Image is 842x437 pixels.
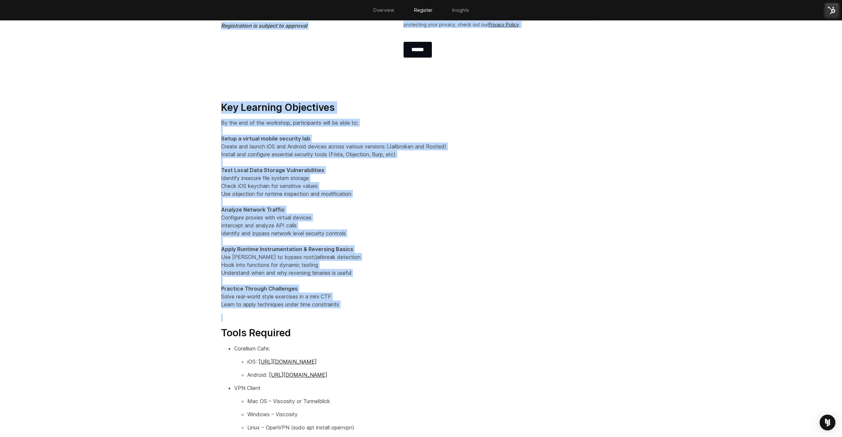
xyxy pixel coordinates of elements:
[234,345,621,352] p: Corellium Cafe:
[221,327,621,339] h3: Tools Required
[221,101,621,114] h3: Key Learning Objectives
[820,415,835,430] div: Open Intercom Messenger
[221,206,285,213] strong: Analyze Network Traffic
[221,119,621,308] p: By the end of the workshop, participants will be able to: Create and launch iOS and Android devic...
[247,410,621,418] p: Windows – Viscosity
[234,384,621,392] p: VPN Client
[221,22,307,29] em: Registration is subject to approval
[247,424,621,431] p: Linux – OpenVPN (sudo apt install openvpn)
[221,285,298,292] strong: Practice Through Challenges
[221,246,353,252] strong: Apply Runtime Instrumentation & Reversing Basics
[247,358,621,366] p: iOS:
[259,358,317,365] a: [URL][DOMAIN_NAME]
[825,3,839,17] img: HubSpot Tools Menu Toggle
[221,135,310,142] strong: Setup a virtual mobile security lab
[247,371,621,379] p: Android:
[488,22,519,27] a: Privacy Policy
[247,397,621,405] p: Mac OS – Viscosity or Tunnelblick
[269,372,327,378] a: [URL][DOMAIN_NAME]
[221,167,324,173] strong: Test Local Data Storage Vulnerabilities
